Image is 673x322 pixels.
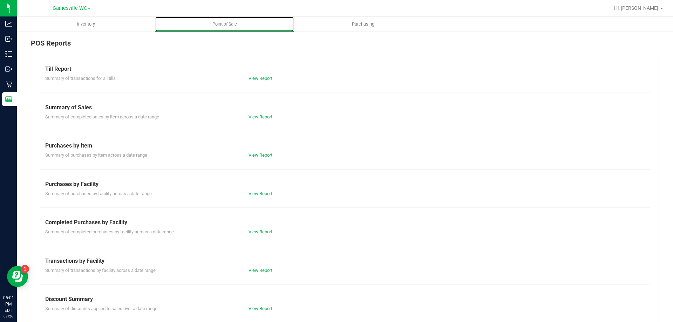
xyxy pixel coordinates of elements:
a: View Report [249,191,272,196]
a: View Report [249,306,272,311]
a: View Report [249,114,272,119]
p: 08/26 [3,314,14,319]
span: Point of Sale [203,21,246,27]
a: Purchasing [294,17,432,32]
span: Summary of completed sales by item across a date range [45,114,159,119]
a: View Report [249,268,272,273]
a: Point of Sale [155,17,294,32]
div: Completed Purchases by Facility [45,218,645,227]
span: Summary of completed purchases by facility across a date range [45,229,174,234]
inline-svg: Inbound [5,35,12,42]
span: Inventory [68,21,104,27]
inline-svg: Outbound [5,66,12,73]
span: Purchasing [342,21,384,27]
span: Summary of purchases by item across a date range [45,152,147,158]
inline-svg: Analytics [5,20,12,27]
span: Gainesville WC [53,5,87,11]
inline-svg: Inventory [5,50,12,57]
a: View Report [249,229,272,234]
span: Hi, [PERSON_NAME]! [614,5,660,11]
span: Summary of purchases by facility across a date range [45,191,152,196]
div: Purchases by Item [45,142,645,150]
div: Transactions by Facility [45,257,645,265]
div: Discount Summary [45,295,645,303]
div: Summary of Sales [45,103,645,112]
a: Inventory [17,17,155,32]
div: Purchases by Facility [45,180,645,189]
span: Summary of transactions by facility across a date range [45,268,156,273]
div: POS Reports [31,38,659,54]
a: View Report [249,76,272,81]
span: Summary of transactions for all tills [45,76,116,81]
p: 05:01 PM EDT [3,295,14,314]
inline-svg: Retail [5,81,12,88]
iframe: Resource center [7,266,28,287]
span: Summary of discounts applied to sales over a date range [45,306,157,311]
div: Till Report [45,65,645,73]
iframe: Resource center unread badge [21,265,29,273]
inline-svg: Reports [5,96,12,103]
a: View Report [249,152,272,158]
